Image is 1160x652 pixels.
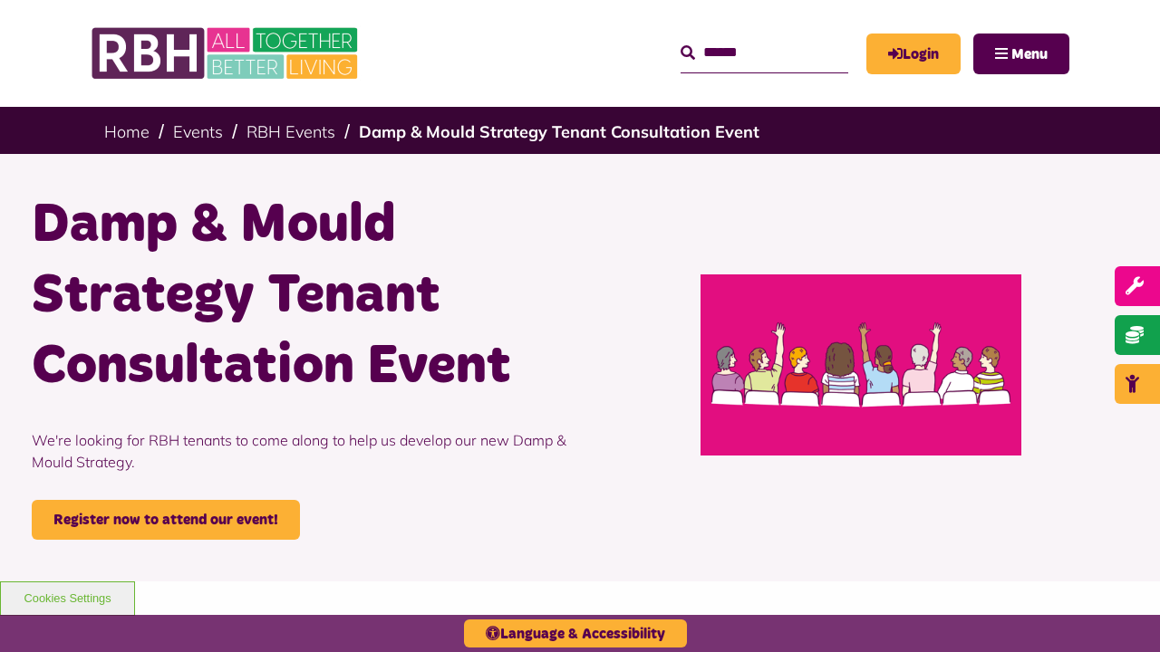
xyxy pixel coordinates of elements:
[701,274,1022,455] img: People Sat
[104,121,150,142] a: Home
[91,18,362,89] img: RBH
[32,500,300,540] a: Register now to attend our event!
[1011,47,1048,62] span: Menu
[32,402,566,500] p: We're looking for RBH tenants to come along to help us develop our new Damp & Mould Strategy.
[866,34,961,74] a: MyRBH
[173,121,223,142] a: Events
[1078,570,1160,652] iframe: Netcall Web Assistant for live chat
[464,619,687,647] button: Language & Accessibility
[32,190,566,402] h1: Damp & Mould Strategy Tenant Consultation Event
[359,121,759,142] a: Damp & Mould Strategy Tenant Consultation Event
[246,121,335,142] a: RBH Events
[973,34,1069,74] button: Navigation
